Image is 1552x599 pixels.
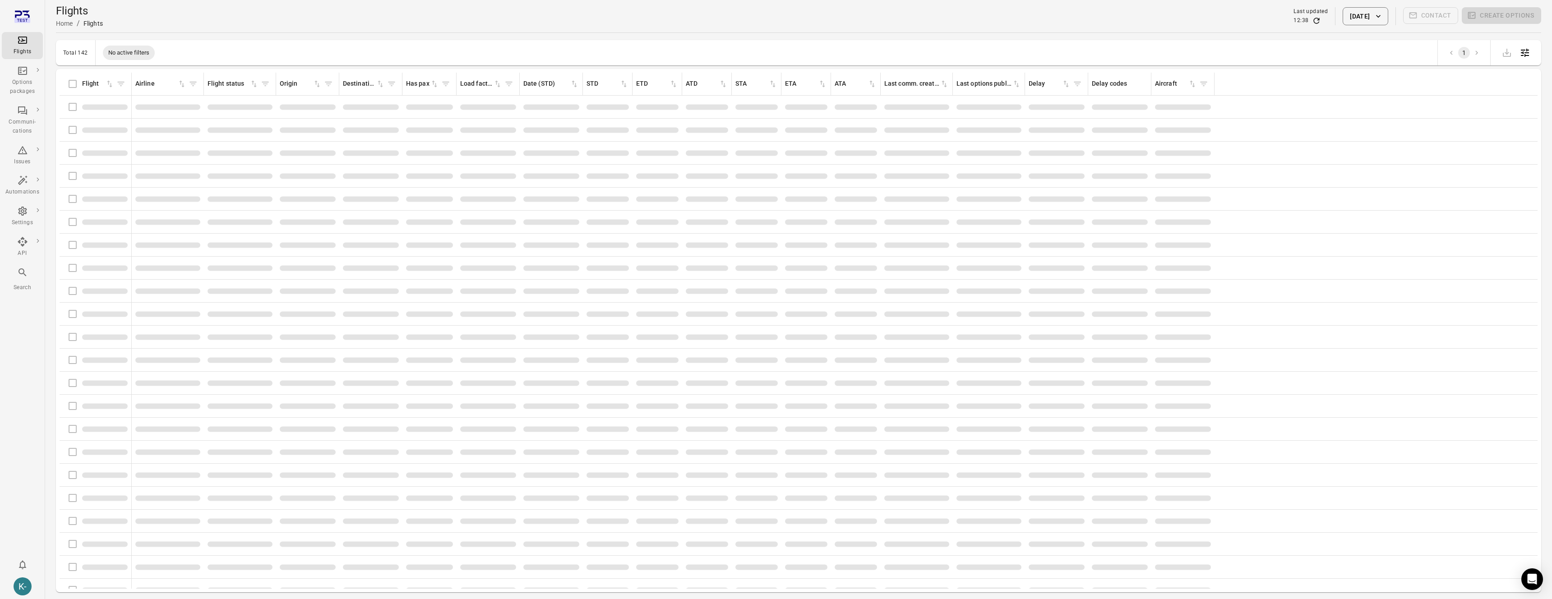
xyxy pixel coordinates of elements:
[2,102,43,138] a: Communi-cations
[406,79,439,89] div: Sort by has pax in ascending order
[186,77,200,91] span: Filter by airline
[1071,77,1084,91] span: Filter by delay
[83,19,103,28] div: Flights
[2,203,43,230] a: Settings
[385,77,398,91] span: Filter by destination
[2,264,43,295] button: Search
[2,172,43,199] a: Automations
[1445,47,1483,59] nav: pagination navigation
[343,79,385,89] div: Sort by destination in ascending order
[2,32,43,59] a: Flights
[103,48,155,57] span: No active filters
[1293,16,1308,25] div: 12:38
[208,79,259,89] div: Sort by flight status in ascending order
[1155,79,1197,89] div: Sort by aircraft in ascending order
[5,249,39,258] div: API
[1197,77,1210,91] span: Filter by aircraft
[439,77,453,91] span: Filter by has pax
[114,77,128,91] span: Filter by flight
[523,79,579,89] div: Sort by date (STD) in ascending order
[956,79,1021,89] div: Sort by last options package published in ascending order
[14,577,32,595] div: K-
[5,47,39,56] div: Flights
[5,78,39,96] div: Options packages
[884,79,949,89] div: Sort by last communication created in ascending order
[1293,7,1328,16] div: Last updated
[1343,7,1388,25] button: [DATE]
[1498,48,1516,56] span: Please make a selection to export
[56,18,103,29] nav: Breadcrumbs
[56,4,103,18] h1: Flights
[2,142,43,169] a: Issues
[10,574,35,599] button: Kristinn - avilabs
[56,20,73,27] a: Home
[686,79,728,89] div: Sort by ATD in ascending order
[1521,568,1543,590] div: Open Intercom Messenger
[63,50,88,56] div: Total 142
[2,234,43,261] a: API
[322,77,335,91] span: Filter by origin
[5,188,39,197] div: Automations
[587,79,628,89] div: Sort by STD in ascending order
[5,118,39,136] div: Communi-cations
[1092,79,1147,89] div: Delay codes
[82,79,114,89] div: Sort by flight in ascending order
[77,18,80,29] li: /
[785,79,827,89] div: Sort by ETA in ascending order
[135,79,186,89] div: Sort by airline in ascending order
[5,283,39,292] div: Search
[835,79,877,89] div: Sort by ATA in ascending order
[1462,7,1541,25] span: Please make a selection to create an option package
[1403,7,1459,25] span: Please make a selection to create communications
[502,77,516,91] span: Filter by load factor
[735,79,777,89] div: Sort by STA in ascending order
[5,157,39,166] div: Issues
[636,79,678,89] div: Sort by ETD in ascending order
[1458,47,1470,59] button: page 1
[259,77,272,91] span: Filter by flight status
[5,218,39,227] div: Settings
[1516,44,1534,62] button: Open table configuration
[460,79,502,89] div: Sort by load factor in ascending order
[2,63,43,99] a: Options packages
[280,79,322,89] div: Sort by origin in ascending order
[14,556,32,574] button: Notifications
[1312,16,1321,25] button: Refresh data
[1029,79,1071,89] div: Sort by delay in ascending order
